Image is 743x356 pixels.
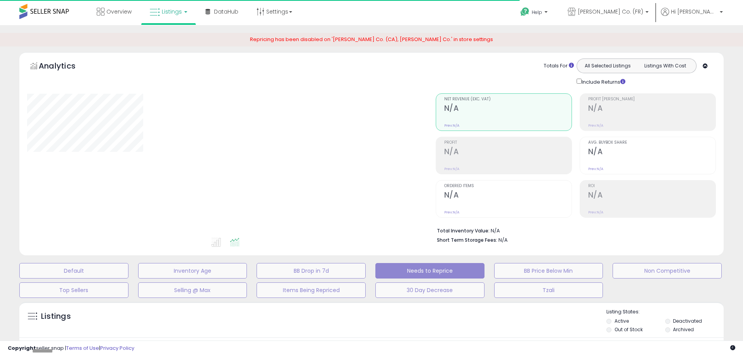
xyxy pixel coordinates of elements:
a: Hi [PERSON_NAME] [661,8,723,25]
button: BB Price Below Min [494,263,603,279]
li: N/A [437,225,710,235]
span: ROI [588,184,716,188]
h2: N/A [588,191,716,201]
button: Selling @ Max [138,282,247,298]
strong: Copyright [8,344,36,352]
span: Ordered Items [444,184,572,188]
h2: N/A [588,147,716,158]
small: Prev: N/A [588,123,603,128]
div: Include Returns [571,77,635,86]
button: Top Sellers [19,282,128,298]
small: Prev: N/A [444,123,459,128]
a: Help [514,1,555,25]
button: Inventory Age [138,263,247,279]
small: Prev: N/A [588,210,603,215]
h2: N/A [444,147,572,158]
small: Prev: N/A [588,167,603,171]
span: Listings [162,8,182,15]
span: [PERSON_NAME] Co. (FR) [578,8,643,15]
div: seller snap | | [8,345,134,352]
h2: N/A [444,104,572,114]
small: Prev: N/A [444,210,459,215]
button: Items Being Repriced [257,282,366,298]
span: N/A [498,236,508,244]
button: All Selected Listings [579,61,637,71]
span: Overview [106,8,132,15]
span: Net Revenue (Exc. VAT) [444,97,572,101]
span: DataHub [214,8,238,15]
span: Hi [PERSON_NAME] [671,8,717,15]
span: Profit [PERSON_NAME] [588,97,716,101]
button: Tzali [494,282,603,298]
i: Get Help [520,7,530,17]
button: Non Competitive [613,263,722,279]
h5: Analytics [39,60,91,73]
h2: N/A [444,191,572,201]
span: Avg. Buybox Share [588,141,716,145]
span: Help [532,9,542,15]
button: Default [19,263,128,279]
button: Needs to Reprice [375,263,484,279]
span: Profit [444,141,572,145]
h2: N/A [588,104,716,114]
span: Repricing has been disabled on '[PERSON_NAME] Co. (CA), [PERSON_NAME] Co.' in store settings [250,36,493,43]
button: Listings With Cost [636,61,694,71]
button: 30 Day Decrease [375,282,484,298]
button: BB Drop in 7d [257,263,366,279]
div: Totals For [544,62,574,70]
small: Prev: N/A [444,167,459,171]
b: Total Inventory Value: [437,227,490,234]
b: Short Term Storage Fees: [437,237,497,243]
